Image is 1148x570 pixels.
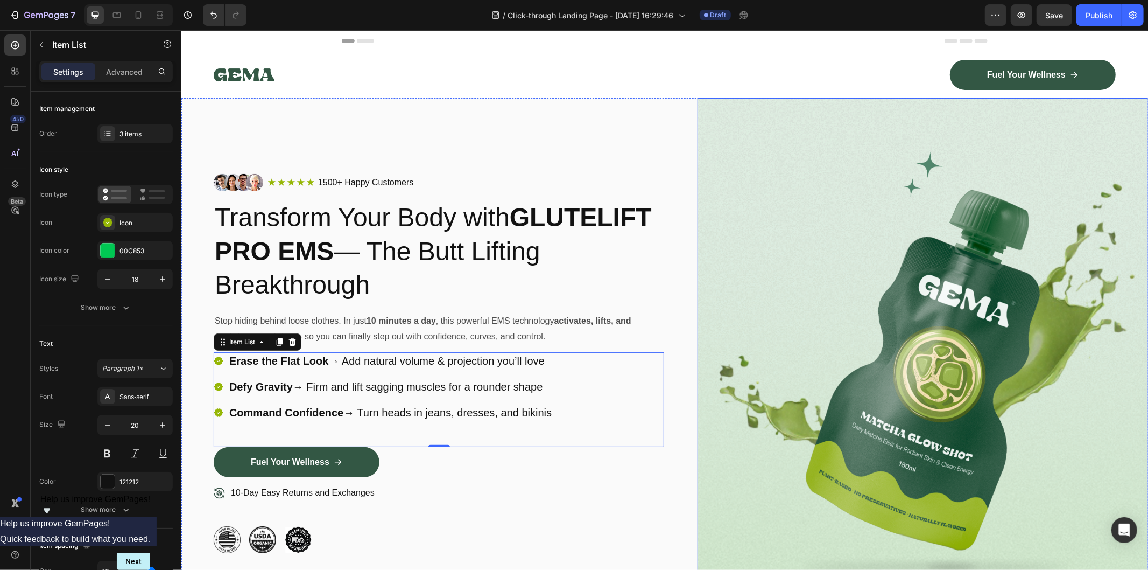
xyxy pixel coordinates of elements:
h2: Rich Text Editor. Editing area: main [32,170,483,273]
div: Undo/Redo [203,4,246,26]
p: Transform Your Body with — The Butt Lifting Breakthrough [33,171,482,272]
div: Icon size [39,272,81,287]
button: Show more [39,298,173,317]
div: Size [39,418,68,432]
span: Help us improve GemPages! [40,495,151,504]
div: Icon style [39,165,68,175]
div: Font [39,392,53,401]
strong: Command Confidence [48,377,162,388]
img: gempages_432750572815254551-4b682a34-33d6-40ab-85b5-0690c07b22f6.png [68,496,95,523]
strong: 10 minutes a day [185,286,255,295]
span: Click-through Landing Page - [DATE] 16:29:46 [508,10,674,21]
p: Settings [53,66,83,78]
button: Paragraph 1* [97,359,173,378]
div: Rich Text Editor. Editing area: main [46,348,372,365]
div: Styles [39,364,58,373]
div: Text [39,339,53,349]
div: 3 items [119,129,170,139]
div: Rich Text Editor. Editing area: main [32,282,483,316]
div: 450 [10,115,26,123]
a: Fuel Your Wellness [32,417,198,447]
p: → Firm and lift sagging muscles for a rounder shape [48,350,370,364]
strong: Defy Gravity [48,351,111,363]
button: Show survey - Help us improve GemPages! [40,495,151,517]
div: Icon [39,218,52,227]
div: Item management [39,104,95,114]
div: Icon type [39,190,67,199]
div: Sans-serif [119,392,170,402]
div: Beta [8,197,26,206]
div: Publish [1086,10,1112,21]
p: Fuel Your Wellness [69,427,148,438]
p: Advanced [106,66,143,78]
p: 7 [71,9,75,22]
span: / [503,10,506,21]
p: Stop hiding behind loose clothes. In just , this powerful EMS technology — so you can finally ste... [33,283,482,315]
img: gempages_432750572815254551-61c25942-6fdd-48f2-b671-bfa8f4c72b4d.png [103,496,130,523]
p: Fuel Your Wellness [806,39,884,51]
div: Icon color [39,246,69,255]
iframe: Design area [181,30,1148,570]
p: → Add natural volume & projection you’ll love [48,324,370,338]
div: Icon [119,218,170,228]
div: 00C853 [119,246,170,256]
button: Publish [1076,4,1122,26]
div: 121212 [119,477,170,487]
div: Order [39,129,57,138]
p: 1500+ Happy Customers [137,147,232,158]
p: 10-Day Easy Returns and Exchanges [50,457,193,469]
div: Item List [46,307,76,317]
span: Paragraph 1* [102,364,143,373]
button: Save [1037,4,1072,26]
strong: GLUTELIFT PRO EMS [33,173,470,235]
img: gempages_432750572815254551-354b0b53-b64f-4e13-8666-ba9611805631.png [32,144,82,161]
span: Save [1046,11,1064,20]
div: Rich Text Editor. Editing area: main [46,374,372,391]
div: Open Intercom Messenger [1111,517,1137,543]
div: Show more [81,302,131,313]
div: Rich Text Editor. Editing area: main [46,322,372,339]
span: Draft [710,10,727,20]
p: Item List [52,38,144,51]
img: gempages_432750572815254551-677af688-17fc-4199-b803-fb9a7d2c22e7.png [32,496,59,523]
div: Color [39,477,56,486]
strong: Erase the Flat Look [48,325,147,337]
p: → Turn heads in jeans, dresses, and bikinis [48,376,370,390]
button: 7 [4,4,80,26]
